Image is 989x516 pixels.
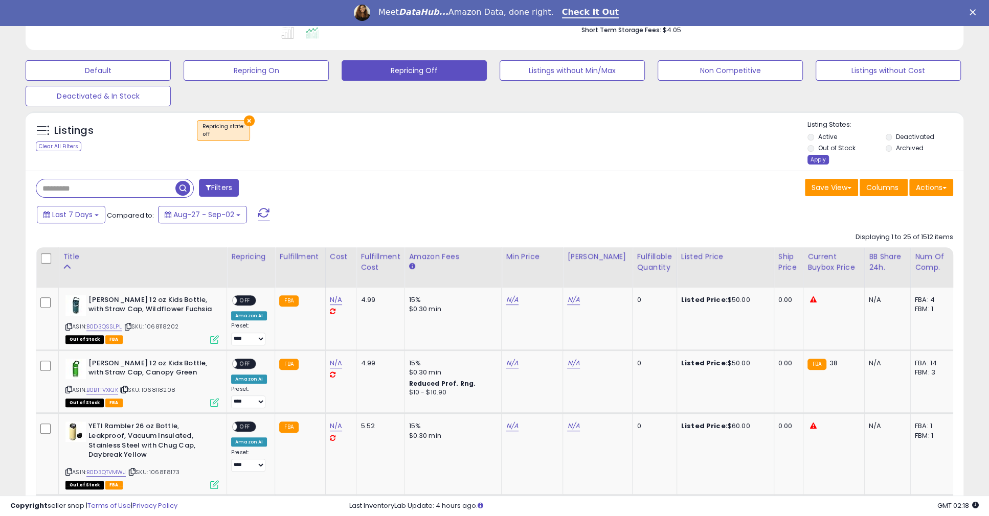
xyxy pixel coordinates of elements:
button: × [244,115,255,126]
span: Compared to: [107,210,154,220]
small: FBA [279,359,298,370]
a: B0BTTVXKJK [86,386,118,394]
span: 2025-09-10 02:18 GMT [937,501,979,510]
label: Archived [896,144,924,152]
span: Aug-27 - Sep-02 [173,209,234,220]
label: Deactivated [896,132,934,141]
button: Actions [909,179,953,196]
div: FBA: 1 [915,421,949,431]
span: Columns [866,182,898,193]
span: OFF [237,296,253,304]
div: Num of Comp. [915,251,952,273]
div: Current Buybox Price [807,251,860,273]
div: 0.00 [778,359,795,368]
b: [PERSON_NAME] 12 oz Kids Bottle, with Straw Cap, Canopy Green [88,359,213,380]
a: B0D3QTVMWJ [86,468,126,477]
a: N/A [506,358,518,368]
div: Title [63,251,222,262]
span: FBA [105,481,123,489]
div: ASIN: [65,359,219,406]
div: 15% [409,421,493,431]
div: 4.99 [361,359,396,368]
i: DataHub... [399,7,448,17]
span: All listings that are currently out of stock and unavailable for purchase on Amazon [65,398,104,407]
div: FBM: 1 [915,431,949,440]
span: Repricing state : [203,123,244,138]
div: Repricing [231,251,271,262]
div: N/A [869,421,903,431]
button: Last 7 Days [37,206,105,223]
div: N/A [869,359,903,368]
h5: Listings [54,124,94,138]
strong: Copyright [10,501,48,510]
div: Preset: [231,449,267,472]
span: All listings that are currently out of stock and unavailable for purchase on Amazon [65,481,104,489]
div: Ship Price [778,251,799,273]
button: Repricing Off [342,60,487,81]
label: Active [818,132,837,141]
span: | SKU: 1068118208 [120,386,175,394]
div: 0 [637,359,668,368]
div: FBA: 14 [915,359,949,368]
div: 0.00 [778,421,795,431]
button: Columns [860,179,908,196]
div: ASIN: [65,295,219,343]
a: B0D3QSSLPL [86,322,122,331]
img: 31Y-gQqsvWL._SL40_.jpg [65,359,86,379]
div: Min Price [506,251,558,262]
span: FBA [105,398,123,407]
div: Preset: [231,322,267,345]
a: N/A [567,295,579,305]
div: Amazon AI [231,374,267,384]
a: N/A [330,295,342,305]
span: | SKU: 1068118173 [127,468,179,476]
img: 31OcHtm7CXL._SL40_.jpg [65,421,86,442]
div: Preset: [231,386,267,409]
button: Filters [199,179,239,197]
a: N/A [330,421,342,431]
div: $10 - $10.90 [409,388,493,397]
b: YETI Rambler 26 oz Bottle, Leakproof, Vacuum Insulated, Stainless Steel with Chug Cap, Daybreak Y... [88,421,213,462]
div: $60.00 [681,421,766,431]
div: [PERSON_NAME] [567,251,628,262]
div: Fulfillment Cost [361,251,400,273]
div: FBM: 1 [915,304,949,314]
p: Listing States: [807,120,963,130]
span: All listings that are currently out of stock and unavailable for purchase on Amazon [65,335,104,344]
span: OFF [237,359,253,368]
a: N/A [506,421,518,431]
div: Amazon AI [231,437,267,447]
div: Close [970,9,980,15]
span: Last 7 Days [52,209,93,220]
span: 38 [829,358,837,368]
span: | SKU: 1068118202 [123,322,178,331]
button: Save View [805,179,858,196]
div: Fulfillment [279,251,321,262]
div: off [203,131,244,138]
div: N/A [869,295,903,304]
div: $50.00 [681,295,766,304]
div: $50.00 [681,359,766,368]
a: N/A [567,358,579,368]
div: $0.30 min [409,368,493,377]
div: $0.30 min [409,431,493,440]
span: FBA [105,335,123,344]
a: Check It Out [562,7,619,18]
button: Default [26,60,171,81]
button: Deactivated & In Stock [26,86,171,106]
div: 0 [637,295,668,304]
small: FBA [279,421,298,433]
b: Listed Price: [681,295,728,304]
label: Out of Stock [818,144,856,152]
a: N/A [330,358,342,368]
div: Cost [330,251,352,262]
div: Apply [807,155,829,165]
button: Listings without Min/Max [500,60,645,81]
div: 0 [637,421,668,431]
div: 15% [409,295,493,304]
div: 5.52 [361,421,396,431]
img: 31rdciAc3hL._SL40_.jpg [65,295,86,316]
div: Listed Price [681,251,770,262]
div: Displaying 1 to 25 of 1512 items [856,232,953,242]
a: Terms of Use [87,501,131,510]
